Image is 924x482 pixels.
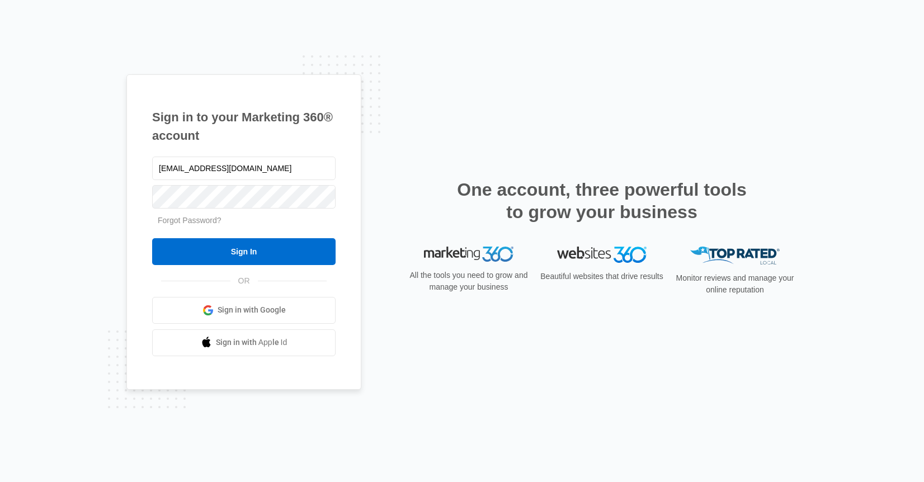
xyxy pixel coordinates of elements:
img: Top Rated Local [690,247,780,265]
a: Sign in with Apple Id [152,329,336,356]
img: Websites 360 [557,247,647,263]
a: Sign in with Google [152,297,336,324]
h2: One account, three powerful tools to grow your business [454,178,750,223]
img: Marketing 360 [424,247,513,262]
p: Monitor reviews and manage your online reputation [672,272,798,296]
span: Sign in with Apple Id [216,337,287,348]
input: Sign In [152,238,336,265]
p: All the tools you need to grow and manage your business [406,270,531,293]
a: Forgot Password? [158,216,221,225]
span: OR [230,275,258,287]
input: Email [152,157,336,180]
h1: Sign in to your Marketing 360® account [152,108,336,145]
span: Sign in with Google [218,304,286,316]
p: Beautiful websites that drive results [539,271,664,282]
